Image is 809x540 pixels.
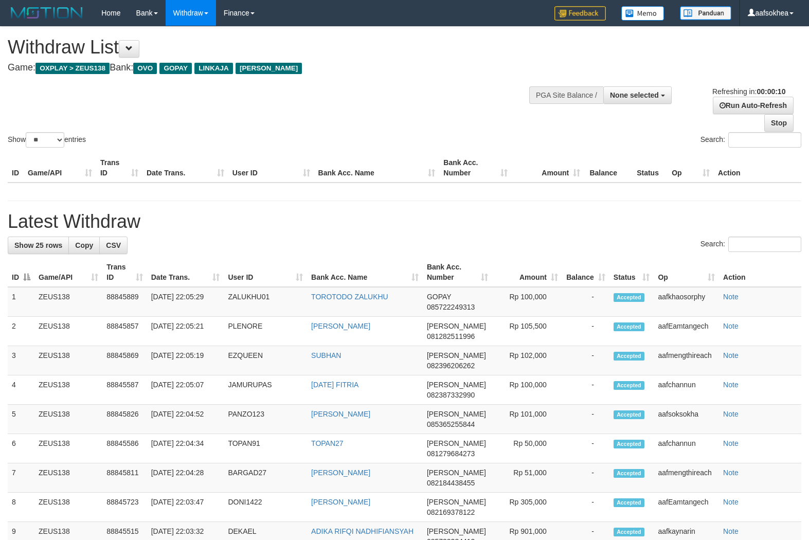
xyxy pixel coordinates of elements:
td: - [562,317,609,346]
td: [DATE] 22:04:34 [147,434,224,463]
td: aafmengthireach [654,346,719,375]
span: Accepted [614,440,644,448]
td: - [562,434,609,463]
span: Accepted [614,381,644,390]
span: [PERSON_NAME] [427,381,486,389]
h1: Latest Withdraw [8,211,801,232]
td: BARGAD27 [224,463,307,493]
th: Bank Acc. Name: activate to sort column ascending [307,258,423,287]
td: [DATE] 22:05:07 [147,375,224,405]
td: TOPAN91 [224,434,307,463]
td: ZEUS138 [34,493,102,522]
span: [PERSON_NAME] [427,469,486,477]
a: Note [723,527,739,535]
span: GOPAY [159,63,192,74]
th: ID [8,153,24,183]
td: [DATE] 22:05:29 [147,287,224,317]
span: Accepted [614,498,644,507]
span: Copy 082169378122 to clipboard [427,508,475,516]
span: Accepted [614,322,644,331]
th: Status: activate to sort column ascending [609,258,654,287]
td: ZEUS138 [34,287,102,317]
td: 88845586 [102,434,147,463]
img: Feedback.jpg [554,6,606,21]
td: aafEamtangech [654,317,719,346]
div: PGA Site Balance / [529,86,603,104]
input: Search: [728,237,801,252]
td: Rp 105,500 [492,317,562,346]
a: Note [723,381,739,389]
td: - [562,287,609,317]
td: [DATE] 22:04:52 [147,405,224,434]
span: None selected [610,91,659,99]
a: Stop [764,114,794,132]
span: Accepted [614,410,644,419]
td: 88845857 [102,317,147,346]
a: Note [723,293,739,301]
a: Note [723,469,739,477]
span: Show 25 rows [14,241,62,249]
th: Date Trans. [142,153,228,183]
label: Search: [700,132,801,148]
th: User ID: activate to sort column ascending [224,258,307,287]
span: Copy 082396206262 to clipboard [427,362,475,370]
a: Note [723,410,739,418]
span: Copy 085365255844 to clipboard [427,420,475,428]
td: 7 [8,463,34,493]
th: Amount [512,153,584,183]
th: Action [719,258,801,287]
img: MOTION_logo.png [8,5,86,21]
a: ADIKA RIFQI NADHIFIANSYAH [311,527,414,535]
span: Refreshing in: [712,87,785,96]
span: Accepted [614,469,644,478]
span: Copy [75,241,93,249]
td: 88845826 [102,405,147,434]
td: - [562,375,609,405]
a: Run Auto-Refresh [713,97,794,114]
td: DONI1422 [224,493,307,522]
th: Bank Acc. Name [314,153,440,183]
th: Bank Acc. Number [439,153,512,183]
th: Op [668,153,714,183]
td: ZALUKHU01 [224,287,307,317]
span: [PERSON_NAME] [427,410,486,418]
th: Balance [584,153,633,183]
span: [PERSON_NAME] [427,322,486,330]
span: Copy 085722249313 to clipboard [427,303,475,311]
span: Accepted [614,528,644,536]
td: ZEUS138 [34,405,102,434]
td: - [562,405,609,434]
span: CSV [106,241,121,249]
td: Rp 102,000 [492,346,562,375]
td: Rp 50,000 [492,434,562,463]
span: Copy 082387332990 to clipboard [427,391,475,399]
img: Button%20Memo.svg [621,6,664,21]
td: 88845723 [102,493,147,522]
a: [PERSON_NAME] [311,469,370,477]
a: Note [723,439,739,447]
td: 8 [8,493,34,522]
span: Copy 081279684273 to clipboard [427,449,475,458]
th: Trans ID: activate to sort column ascending [102,258,147,287]
th: User ID [228,153,314,183]
td: - [562,346,609,375]
span: [PERSON_NAME] [427,527,486,535]
td: 88845811 [102,463,147,493]
strong: 00:00:10 [757,87,785,96]
th: Status [633,153,668,183]
a: Copy [68,237,100,254]
a: Show 25 rows [8,237,69,254]
span: Copy 081282511996 to clipboard [427,332,475,340]
td: aafEamtangech [654,493,719,522]
td: aafchannun [654,375,719,405]
a: [DATE] FITRIA [311,381,358,389]
td: 6 [8,434,34,463]
th: Action [714,153,801,183]
td: ZEUS138 [34,434,102,463]
th: Game/API: activate to sort column ascending [34,258,102,287]
td: 1 [8,287,34,317]
th: Balance: activate to sort column ascending [562,258,609,287]
td: 2 [8,317,34,346]
th: Amount: activate to sort column ascending [492,258,562,287]
td: 88845869 [102,346,147,375]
